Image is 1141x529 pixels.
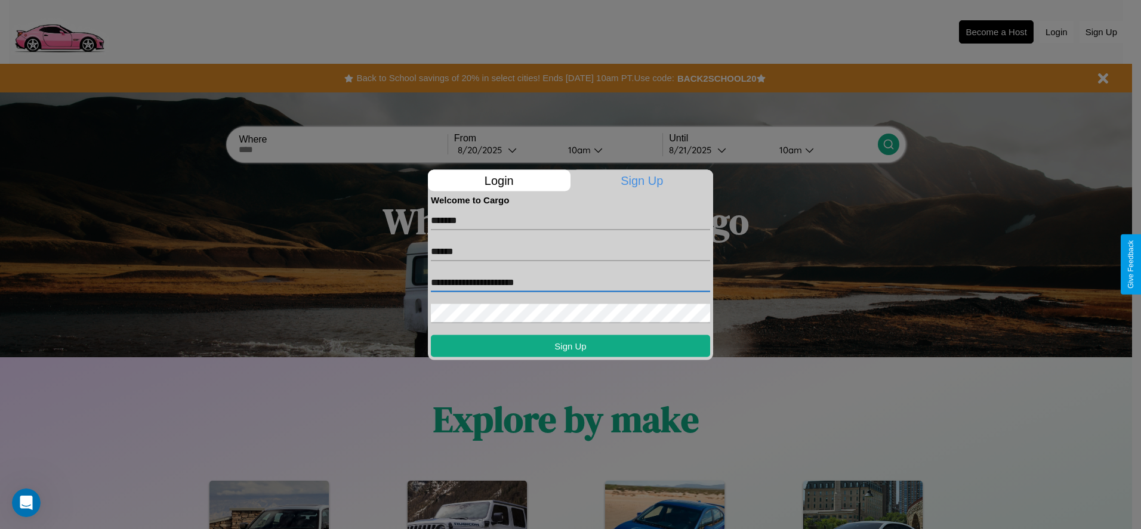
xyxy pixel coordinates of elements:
[12,488,41,517] iframe: Intercom live chat
[431,335,710,357] button: Sign Up
[428,169,570,191] p: Login
[571,169,714,191] p: Sign Up
[431,194,710,205] h4: Welcome to Cargo
[1127,240,1135,289] div: Give Feedback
